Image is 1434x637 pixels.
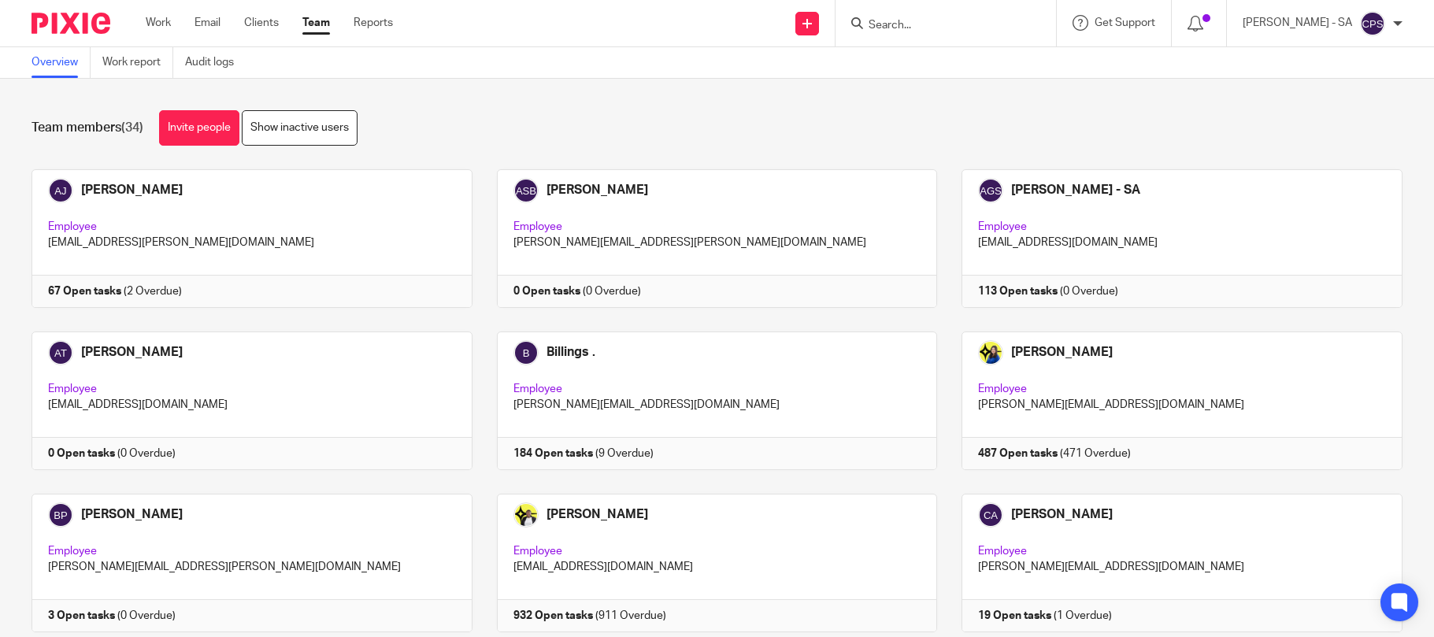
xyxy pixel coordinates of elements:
[185,47,246,78] a: Audit logs
[1095,17,1155,28] span: Get Support
[146,15,171,31] a: Work
[1360,11,1385,36] img: svg%3E
[31,120,143,136] h1: Team members
[121,121,143,134] span: (34)
[159,110,239,146] a: Invite people
[1243,15,1352,31] p: [PERSON_NAME] - SA
[195,15,220,31] a: Email
[302,15,330,31] a: Team
[244,15,279,31] a: Clients
[242,110,358,146] a: Show inactive users
[867,19,1009,33] input: Search
[31,13,110,34] img: Pixie
[354,15,393,31] a: Reports
[31,47,91,78] a: Overview
[102,47,173,78] a: Work report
